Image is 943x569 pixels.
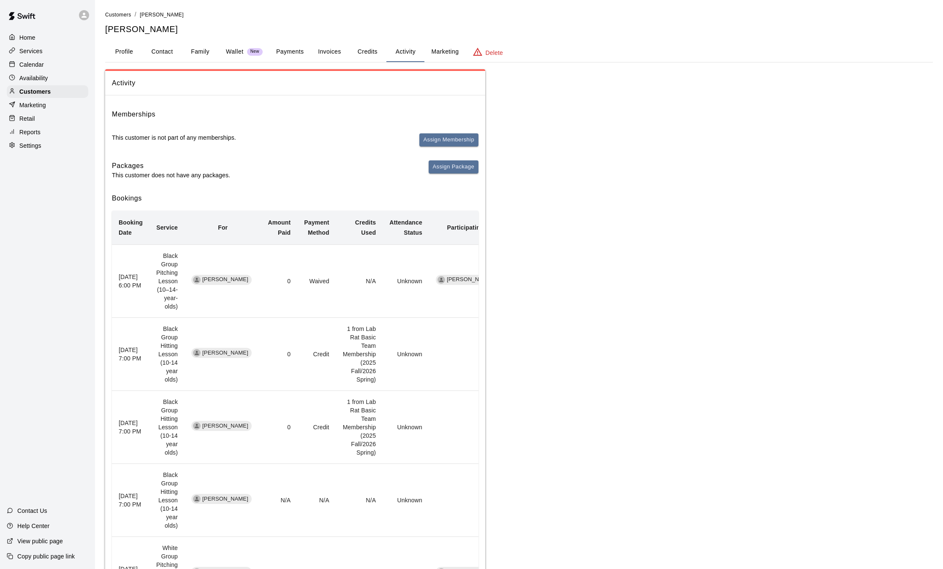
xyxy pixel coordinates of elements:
b: Attendance Status [389,219,422,236]
p: Help Center [17,522,49,530]
div: Stephan Thai [193,349,201,357]
div: basic tabs example [105,42,933,62]
h6: Bookings [112,193,478,204]
td: Unknown [383,318,429,391]
span: [PERSON_NAME] [140,12,184,18]
p: Calendar [19,60,44,69]
span: [PERSON_NAME] [199,422,252,430]
p: Services [19,47,43,55]
button: Invoices [310,42,348,62]
button: Assign Package [429,160,478,173]
td: 0 [261,391,297,464]
th: [DATE] 7:00 PM [112,318,149,391]
div: Stephan Thai [193,276,201,284]
td: Credit [297,318,336,391]
td: Black Group Hitting Lesson (10-14 year olds) [149,464,185,537]
td: N/A [336,244,383,317]
th: [DATE] 6:00 PM [112,244,149,317]
h5: [PERSON_NAME] [105,24,933,35]
span: [PERSON_NAME] [199,276,252,284]
a: Customers [105,11,131,18]
td: N/A [261,464,297,537]
td: 0 [261,244,297,317]
td: Unknown [383,244,429,317]
td: 0 [261,318,297,391]
b: Payment Method [304,219,329,236]
button: Family [181,42,219,62]
td: 1 from Lab Rat Basic Team Membership (2025 Fall/2026 Spring) [336,318,383,391]
p: Customers [19,87,51,96]
span: [PERSON_NAME] [199,349,252,357]
td: Unknown [383,464,429,537]
p: Settings [19,141,41,150]
th: [DATE] 7:00 PM [112,391,149,464]
a: Services [7,45,88,57]
div: [PERSON_NAME] [436,275,496,285]
b: Service [156,224,178,231]
p: Contact Us [17,507,47,515]
th: [DATE] 7:00 PM [112,464,149,537]
a: Retail [7,112,88,125]
p: Copy public page link [17,552,75,561]
b: Amount Paid [268,219,291,236]
p: Availability [19,74,48,82]
td: Waived [297,244,336,317]
p: This customer is not part of any memberships. [112,133,236,142]
span: Activity [112,78,478,89]
a: Marketing [7,99,88,111]
a: Home [7,31,88,44]
a: Reports [7,126,88,138]
b: Credits Used [355,219,376,236]
nav: breadcrumb [105,10,933,19]
p: Wallet [226,47,244,56]
td: 1 from Lab Rat Basic Team Membership (2025 Fall/2026 Spring) [336,391,383,464]
b: Participating Staff [447,224,499,231]
h6: Memberships [112,109,155,120]
p: None [436,423,499,431]
button: Payments [269,42,310,62]
div: Stephan Thai [193,422,201,430]
p: Home [19,33,35,42]
b: For [218,224,228,231]
p: Delete [486,49,503,57]
td: N/A [336,464,383,537]
li: / [135,10,136,19]
td: Unknown [383,391,429,464]
a: Customers [7,85,88,98]
span: Customers [105,12,131,18]
td: Black Group Pitching Lesson (10–14-year-olds) [149,244,185,317]
span: [PERSON_NAME] [443,276,496,284]
p: Marketing [19,101,46,109]
p: Retail [19,114,35,123]
td: N/A [297,464,336,537]
td: Black Group Hitting Lesson (10-14 year olds) [149,318,185,391]
button: Credits [348,42,386,62]
p: None [436,350,499,358]
p: Reports [19,128,41,136]
p: View public page [17,537,63,545]
a: Calendar [7,58,88,71]
button: Activity [386,42,424,62]
button: Marketing [424,42,465,62]
a: Settings [7,139,88,152]
a: Availability [7,72,88,84]
p: None [436,496,499,504]
button: Contact [143,42,181,62]
h6: Packages [112,160,230,171]
div: David Hernandez [438,276,445,284]
span: New [247,49,263,54]
p: This customer does not have any packages. [112,171,230,179]
button: Profile [105,42,143,62]
b: Booking Date [119,219,143,236]
span: [PERSON_NAME] [199,495,252,503]
button: Assign Membership [419,133,478,146]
